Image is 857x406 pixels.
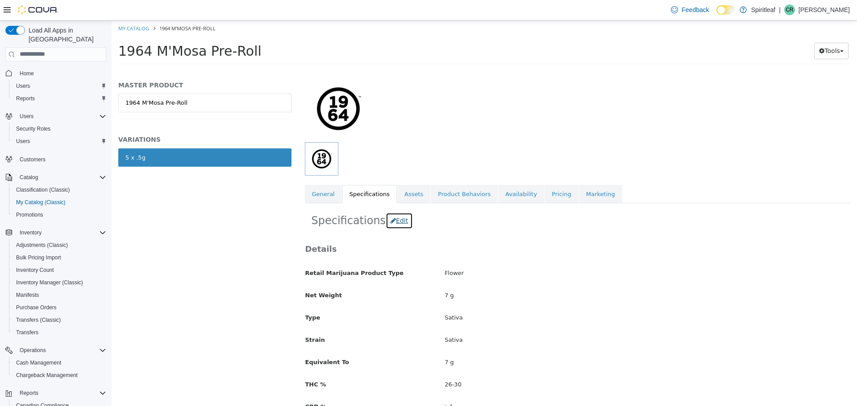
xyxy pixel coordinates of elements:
[319,164,386,183] a: Product Behaviors
[16,172,106,183] span: Catalog
[231,164,285,183] a: Specifications
[12,370,81,381] a: Chargeback Management
[48,4,104,11] span: 1964 M'Mosa Pre-Roll
[16,227,106,238] span: Inventory
[2,110,110,123] button: Users
[12,252,65,263] a: Bulk Pricing Import
[16,316,61,324] span: Transfers (Classic)
[7,73,180,92] a: 1964 M'Mosa Pre-Roll
[16,138,30,145] span: Users
[200,192,732,209] h2: Specifications
[326,245,745,261] div: Flower
[12,265,106,275] span: Inventory Count
[25,26,106,44] span: Load All Apps in [GEOGRAPHIC_DATA]
[9,135,110,148] button: Users
[194,383,215,390] span: CBD %
[9,357,110,369] button: Cash Management
[12,290,106,300] span: Manifests
[20,347,46,354] span: Operations
[12,123,54,134] a: Security Roles
[784,4,795,15] div: Courtney R
[12,81,33,91] a: Users
[9,251,110,264] button: Bulk Pricing Import
[9,184,110,196] button: Classification (Classic)
[786,4,793,15] span: CR
[9,264,110,276] button: Inventory Count
[326,312,745,328] div: Sativa
[16,388,106,398] span: Reports
[16,111,37,122] button: Users
[20,113,33,120] span: Users
[12,315,64,325] a: Transfers (Classic)
[16,95,35,102] span: Reports
[12,209,47,220] a: Promotions
[7,115,180,123] h5: VARIATIONS
[12,185,74,195] a: Classification (Classic)
[9,369,110,381] button: Chargeback Management
[286,164,319,183] a: Assets
[7,4,37,11] a: My Catalog
[16,372,78,379] span: Chargeback Management
[20,174,38,181] span: Catalog
[12,185,106,195] span: Classification (Classic)
[326,379,745,394] div: >1
[12,315,106,325] span: Transfers (Classic)
[326,357,745,372] div: 26-30
[16,388,42,398] button: Reports
[9,239,110,251] button: Adjustments (Classic)
[12,357,106,368] span: Cash Management
[467,164,511,183] a: Marketing
[12,370,106,381] span: Chargeback Management
[12,302,106,313] span: Purchase Orders
[274,192,301,209] button: Edit
[2,387,110,399] button: Reports
[7,61,180,69] h5: MASTER PRODUCT
[12,123,106,134] span: Security Roles
[16,279,83,286] span: Inventory Manager (Classic)
[12,93,106,104] span: Reports
[9,209,110,221] button: Promotions
[12,327,106,338] span: Transfers
[12,136,33,147] a: Users
[779,4,781,15] p: |
[16,267,54,274] span: Inventory Count
[193,164,230,183] a: General
[194,338,237,345] span: Equivalent To
[12,209,106,220] span: Promotions
[194,316,213,323] span: Strain
[12,277,87,288] a: Inventory Manager (Classic)
[20,70,34,77] span: Home
[12,136,106,147] span: Users
[16,68,106,79] span: Home
[16,111,106,122] span: Users
[16,211,43,218] span: Promotions
[2,344,110,357] button: Operations
[18,5,58,14] img: Cova
[20,229,42,236] span: Inventory
[751,4,775,15] p: Spiritleaf
[194,249,292,256] span: Retail Marijuana Product Type
[2,171,110,184] button: Catalog
[16,345,50,356] button: Operations
[194,271,230,278] span: Net Weight
[2,153,110,166] button: Customers
[12,93,38,104] a: Reports
[16,304,57,311] span: Purchase Orders
[326,267,745,283] div: 7 g
[16,186,70,193] span: Classification (Classic)
[20,156,46,163] span: Customers
[16,227,45,238] button: Inventory
[9,289,110,301] button: Manifests
[16,125,50,132] span: Security Roles
[12,81,106,91] span: Users
[12,302,60,313] a: Purchase Orders
[16,242,68,249] span: Adjustments (Classic)
[16,68,37,79] a: Home
[16,172,42,183] button: Catalog
[667,1,712,19] a: Feedback
[12,197,106,208] span: My Catalog (Classic)
[12,290,42,300] a: Manifests
[716,5,735,15] input: Dark Mode
[9,301,110,314] button: Purchase Orders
